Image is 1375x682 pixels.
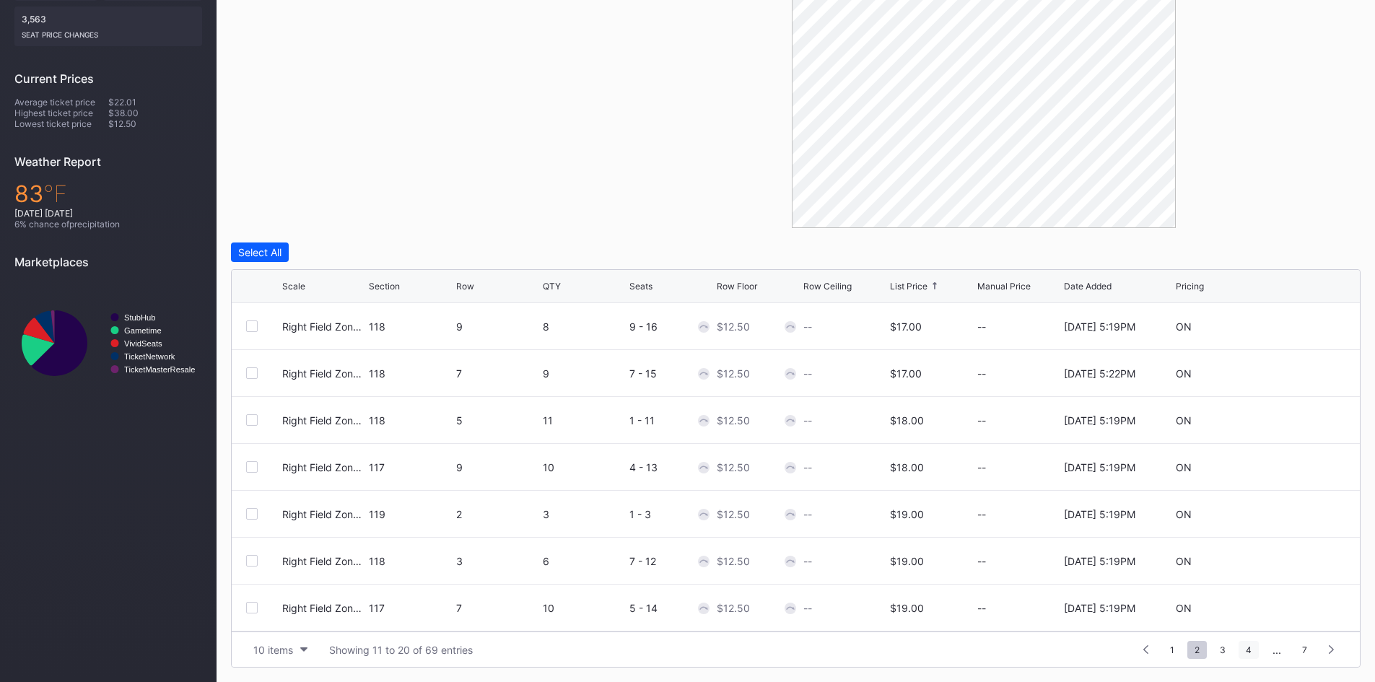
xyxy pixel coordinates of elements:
[1064,414,1135,427] div: [DATE] 5:19PM
[629,320,712,333] div: 9 - 16
[369,508,452,520] div: 119
[124,326,162,335] text: Gametime
[543,461,626,473] div: 10
[282,320,365,333] div: Right Field Zone K
[629,367,712,380] div: 7 - 15
[1176,367,1192,380] div: ON
[1064,461,1135,473] div: [DATE] 5:19PM
[543,508,626,520] div: 3
[329,644,473,656] div: Showing 11 to 20 of 69 entries
[1064,555,1135,567] div: [DATE] 5:19PM
[282,461,365,473] div: Right Field Zone J
[369,414,452,427] div: 118
[1187,641,1207,659] span: 2
[977,281,1031,292] div: Manual Price
[14,97,108,108] div: Average ticket price
[890,281,927,292] div: List Price
[456,414,539,427] div: 5
[890,508,924,520] div: $19.00
[108,108,202,118] div: $38.00
[717,602,750,614] div: $12.50
[977,320,1060,333] div: --
[14,219,202,229] div: 6 % chance of precipitation
[246,640,315,660] button: 10 items
[1064,281,1112,292] div: Date Added
[108,97,202,108] div: $22.01
[124,352,175,361] text: TicketNetwork
[890,320,922,333] div: $17.00
[282,602,365,614] div: Right Field Zone H2
[717,367,750,380] div: $12.50
[629,461,712,473] div: 4 - 13
[543,414,626,427] div: 11
[1064,602,1135,614] div: [DATE] 5:19PM
[14,6,202,46] div: 3,563
[1239,641,1259,659] span: 4
[1176,281,1204,292] div: Pricing
[282,367,365,380] div: Right Field Zone J
[977,367,1060,380] div: --
[977,508,1060,520] div: --
[890,414,924,427] div: $18.00
[717,281,757,292] div: Row Floor
[803,508,812,520] div: --
[282,555,365,567] div: Right Field Zone H2
[977,461,1060,473] div: --
[629,414,712,427] div: 1 - 11
[1064,367,1135,380] div: [DATE] 5:22PM
[543,281,561,292] div: QTY
[369,320,452,333] div: 118
[1176,555,1192,567] div: ON
[14,71,202,86] div: Current Prices
[977,414,1060,427] div: --
[629,508,712,520] div: 1 - 3
[1176,461,1192,473] div: ON
[717,414,750,427] div: $12.50
[629,281,652,292] div: Seats
[1163,641,1182,659] span: 1
[14,208,202,219] div: [DATE] [DATE]
[456,461,539,473] div: 9
[14,118,108,129] div: Lowest ticket price
[456,367,539,380] div: 7
[803,367,812,380] div: --
[890,367,922,380] div: $17.00
[890,555,924,567] div: $19.00
[543,367,626,380] div: 9
[43,180,67,208] span: ℉
[1295,641,1314,659] span: 7
[1176,320,1192,333] div: ON
[231,242,289,262] button: Select All
[1213,641,1233,659] span: 3
[369,602,452,614] div: 117
[238,246,281,258] div: Select All
[1176,602,1192,614] div: ON
[124,339,162,348] text: VividSeats
[14,255,202,269] div: Marketplaces
[282,414,365,427] div: Right Field Zone J
[717,508,750,520] div: $12.50
[803,281,852,292] div: Row Ceiling
[717,320,750,333] div: $12.50
[369,555,452,567] div: 118
[629,602,712,614] div: 5 - 14
[22,25,195,39] div: seat price changes
[369,367,452,380] div: 118
[14,280,202,406] svg: Chart title
[629,555,712,567] div: 7 - 12
[543,555,626,567] div: 6
[14,108,108,118] div: Highest ticket price
[803,555,812,567] div: --
[803,602,812,614] div: --
[977,602,1060,614] div: --
[717,461,750,473] div: $12.50
[1176,414,1192,427] div: ON
[803,320,812,333] div: --
[543,602,626,614] div: 10
[253,644,293,656] div: 10 items
[369,281,400,292] div: Section
[543,320,626,333] div: 8
[124,365,195,374] text: TicketMasterResale
[456,602,539,614] div: 7
[456,555,539,567] div: 3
